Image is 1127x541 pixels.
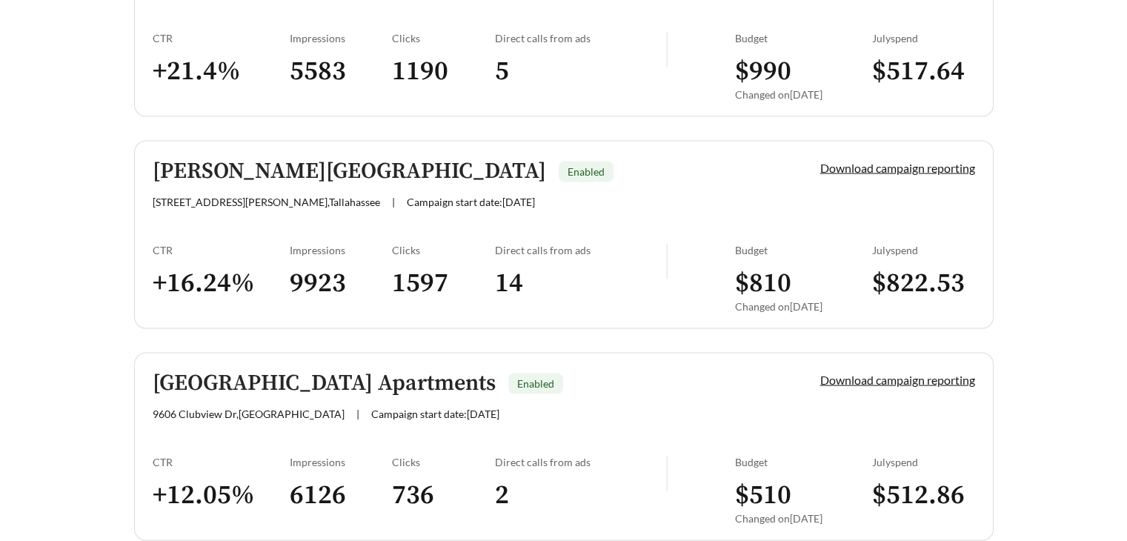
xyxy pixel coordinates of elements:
[735,456,872,468] div: Budget
[495,55,666,88] h3: 5
[820,373,975,387] a: Download campaign reporting
[290,244,393,256] div: Impressions
[735,300,872,313] div: Changed on [DATE]
[392,267,495,300] h3: 1597
[735,267,872,300] h3: $ 810
[153,371,496,396] h5: [GEOGRAPHIC_DATA] Apartments
[735,55,872,88] h3: $ 990
[290,55,393,88] h3: 5583
[153,244,290,256] div: CTR
[666,244,668,279] img: line
[666,32,668,67] img: line
[290,479,393,512] h3: 6126
[153,196,380,208] span: [STREET_ADDRESS][PERSON_NAME] , Tallahassee
[153,55,290,88] h3: + 21.4 %
[290,32,393,44] div: Impressions
[735,32,872,44] div: Budget
[392,456,495,468] div: Clicks
[153,267,290,300] h3: + 16.24 %
[290,456,393,468] div: Impressions
[153,32,290,44] div: CTR
[134,353,994,541] a: [GEOGRAPHIC_DATA] ApartmentsEnabled9606 Clubview Dr,[GEOGRAPHIC_DATA]|Campaign start date:[DATE]D...
[872,244,975,256] div: July spend
[290,267,393,300] h3: 9923
[735,244,872,256] div: Budget
[371,408,499,420] span: Campaign start date: [DATE]
[495,32,666,44] div: Direct calls from ads
[392,479,495,512] h3: 736
[735,479,872,512] h3: $ 510
[134,141,994,329] a: [PERSON_NAME][GEOGRAPHIC_DATA]Enabled[STREET_ADDRESS][PERSON_NAME],Tallahassee|Campaign start dat...
[495,479,666,512] h3: 2
[666,456,668,491] img: line
[735,88,872,101] div: Changed on [DATE]
[568,165,605,178] span: Enabled
[872,32,975,44] div: July spend
[153,456,290,468] div: CTR
[872,55,975,88] h3: $ 517.64
[153,159,546,184] h5: [PERSON_NAME][GEOGRAPHIC_DATA]
[517,377,554,390] span: Enabled
[392,196,395,208] span: |
[356,408,359,420] span: |
[392,32,495,44] div: Clicks
[872,479,975,512] h3: $ 512.86
[495,267,666,300] h3: 14
[820,161,975,175] a: Download campaign reporting
[735,512,872,525] div: Changed on [DATE]
[872,456,975,468] div: July spend
[407,196,535,208] span: Campaign start date: [DATE]
[153,479,290,512] h3: + 12.05 %
[495,244,666,256] div: Direct calls from ads
[153,408,345,420] span: 9606 Clubview Dr , [GEOGRAPHIC_DATA]
[392,55,495,88] h3: 1190
[495,456,666,468] div: Direct calls from ads
[872,267,975,300] h3: $ 822.53
[392,244,495,256] div: Clicks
